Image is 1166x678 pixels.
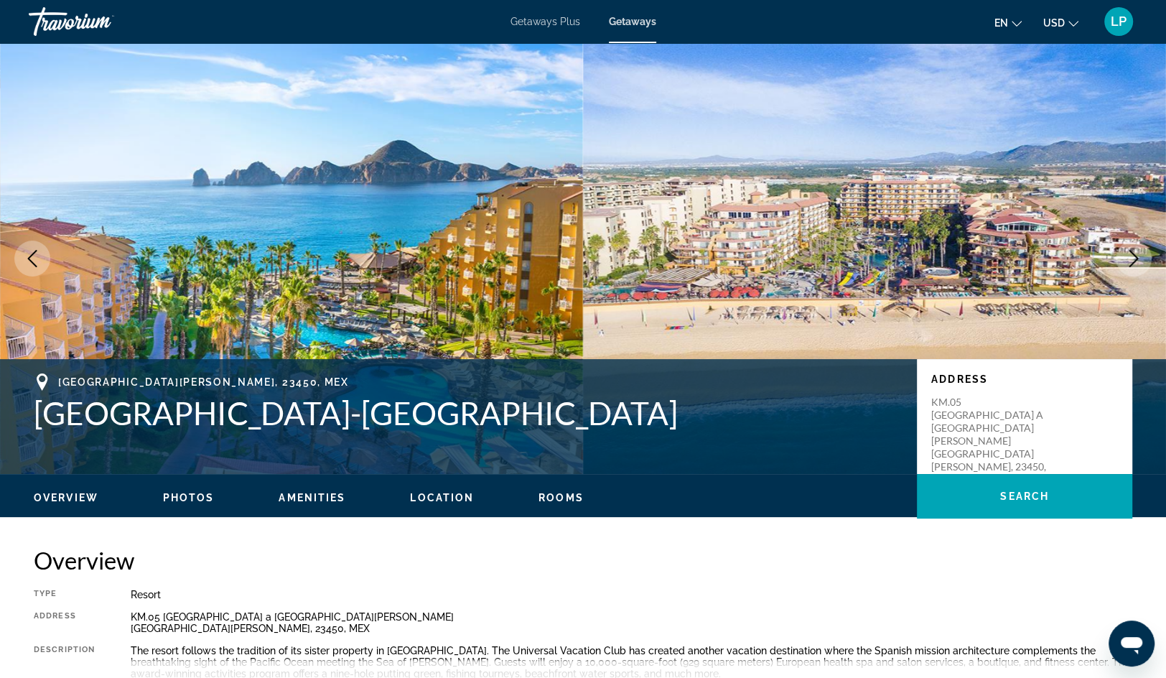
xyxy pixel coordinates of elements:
[1100,6,1137,37] button: User Menu
[58,376,349,388] span: [GEOGRAPHIC_DATA][PERSON_NAME], 23450, MEX
[931,373,1118,385] p: Address
[410,492,474,503] span: Location
[14,241,50,277] button: Previous image
[538,491,584,504] button: Rooms
[34,611,95,634] div: Address
[510,16,580,27] a: Getaways Plus
[34,394,903,432] h1: [GEOGRAPHIC_DATA]-[GEOGRAPHIC_DATA]
[131,611,1132,634] div: KM.05 [GEOGRAPHIC_DATA] a [GEOGRAPHIC_DATA][PERSON_NAME] [GEOGRAPHIC_DATA][PERSON_NAME], 23450, MEX
[34,492,98,503] span: Overview
[1109,621,1155,667] iframe: Button to launch messaging window
[1043,17,1065,29] span: USD
[1116,241,1152,277] button: Next image
[994,12,1022,33] button: Change language
[609,16,656,27] a: Getaways
[931,396,1046,486] p: KM.05 [GEOGRAPHIC_DATA] a [GEOGRAPHIC_DATA][PERSON_NAME] [GEOGRAPHIC_DATA][PERSON_NAME], 23450, MEX
[34,589,95,600] div: Type
[1111,14,1127,29] span: LP
[131,589,1132,600] div: Resort
[34,491,98,504] button: Overview
[1000,491,1049,502] span: Search
[538,492,584,503] span: Rooms
[34,546,1132,575] h2: Overview
[29,3,172,40] a: Travorium
[279,491,345,504] button: Amenities
[1043,12,1078,33] button: Change currency
[163,492,215,503] span: Photos
[410,491,474,504] button: Location
[994,17,1008,29] span: en
[917,474,1132,519] button: Search
[279,492,345,503] span: Amenities
[163,491,215,504] button: Photos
